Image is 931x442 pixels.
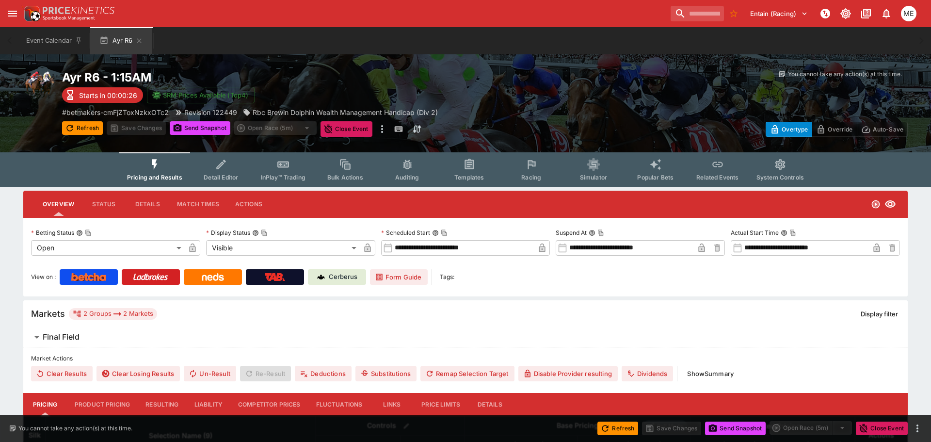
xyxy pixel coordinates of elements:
button: Send Snapshot [705,422,766,435]
img: Betcha [71,273,106,281]
svg: Open [871,199,881,209]
button: Product Pricing [67,393,138,416]
img: TabNZ [265,273,285,281]
button: Scheduled StartCopy To Clipboard [432,229,439,236]
button: Status [82,193,126,216]
button: Documentation [857,5,875,22]
button: Display filter [855,306,904,322]
button: Liability [187,393,230,416]
p: Suspend At [556,229,587,237]
img: horse_racing.png [23,70,54,101]
span: Simulator [580,174,607,181]
button: Select Tenant [744,6,814,21]
p: Cerberus [329,272,357,282]
button: Actual Start TimeCopy To Clipboard [781,229,787,236]
button: SRM Prices Available (Top4) [147,87,255,103]
button: Auto-Save [857,122,908,137]
img: Neds [202,273,224,281]
button: Details [468,393,512,416]
p: Override [828,124,852,134]
div: Open [31,240,185,256]
button: Clear Losing Results [96,366,180,381]
button: Copy To Clipboard [441,229,448,236]
button: Actions [227,193,271,216]
span: Bulk Actions [327,174,363,181]
button: ShowSummary [681,366,739,381]
button: Display StatusCopy To Clipboard [252,229,259,236]
p: Betting Status [31,229,74,237]
button: Close Event [856,422,908,435]
button: Copy To Clipboard [85,229,92,236]
button: Remap Selection Target [420,366,514,381]
label: View on : [31,269,56,285]
img: Cerberus [317,273,325,281]
button: Ayr R6 [90,27,152,54]
button: Dividends [622,366,673,381]
span: InPlay™ Trading [261,174,305,181]
button: more [376,121,388,137]
p: Revision 122449 [184,107,237,117]
img: PriceKinetics [43,7,114,14]
div: Visible [206,240,360,256]
button: Fluctuations [308,393,370,416]
button: Refresh [597,422,638,435]
p: Auto-Save [873,124,903,134]
button: Suspend AtCopy To Clipboard [589,229,595,236]
p: Scheduled Start [381,229,430,237]
button: Un-Result [184,366,236,381]
span: Racing [521,174,541,181]
span: Pricing and Results [127,174,182,181]
span: Auditing [395,174,419,181]
a: Form Guide [370,269,428,285]
button: Substitutions [355,366,417,381]
div: Rbc Brewin Dolphin Wealth Management Handicap (Div 2) [243,107,438,117]
svg: Visible [884,198,896,210]
span: Popular Bets [637,174,674,181]
button: Match Times [169,193,227,216]
button: No Bookmarks [726,6,741,21]
button: Betting StatusCopy To Clipboard [76,229,83,236]
div: 2 Groups 2 Markets [73,308,153,320]
p: You cannot take any action(s) at this time. [18,424,132,433]
div: split button [770,421,852,435]
p: Starts in 00:00:26 [79,90,137,100]
div: split button [234,121,317,135]
button: Details [126,193,169,216]
button: Disable Provider resulting [518,366,618,381]
button: Refresh [62,121,103,135]
span: Re-Result [240,366,291,381]
div: Start From [766,122,908,137]
button: Price Limits [414,393,468,416]
button: Override [812,122,857,137]
label: Market Actions [31,351,900,366]
button: Final Field [23,327,908,347]
input: search [671,6,724,21]
button: Copy To Clipboard [261,229,268,236]
button: Toggle light/dark mode [837,5,854,22]
button: Clear Results [31,366,93,381]
p: Actual Start Time [731,229,779,237]
label: Tags: [440,269,454,285]
p: Display Status [206,229,250,237]
h5: Markets [31,308,65,319]
button: Overview [35,193,82,216]
p: You cannot take any action(s) at this time. [788,70,902,79]
button: Copy To Clipboard [789,229,796,236]
button: open drawer [4,5,21,22]
button: Resulting [138,393,186,416]
span: Related Events [696,174,738,181]
a: Cerberus [308,269,366,285]
p: Overtype [782,124,808,134]
p: Copy To Clipboard [62,107,169,117]
button: Copy To Clipboard [597,229,604,236]
span: System Controls [756,174,804,181]
button: Competitor Prices [230,393,308,416]
div: Matt Easter [901,6,916,21]
button: Deductions [295,366,352,381]
button: Event Calendar [20,27,88,54]
button: Pricing [23,393,67,416]
button: Close Event [321,121,372,137]
button: Overtype [766,122,812,137]
div: Event type filters [119,152,812,187]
